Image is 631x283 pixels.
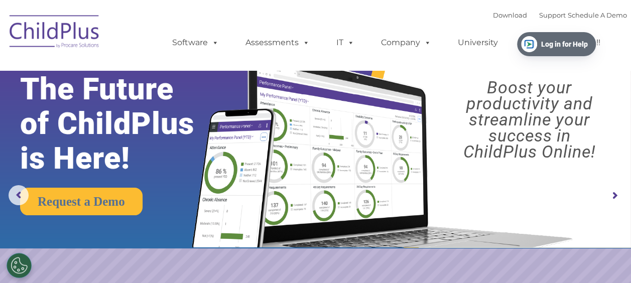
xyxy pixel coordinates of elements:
[371,33,441,53] a: Company
[140,107,182,115] span: Phone number
[493,11,527,19] a: Download
[539,11,566,19] a: Support
[5,8,105,58] img: ChildPlus by Procare Solutions
[7,253,32,278] button: Cookies Settings
[448,33,508,53] a: University
[140,66,170,74] span: Last name
[515,33,610,53] a: Training Scramble!!
[568,11,627,19] a: Schedule A Demo
[436,79,623,160] rs-layer: Boost your productivity and streamline your success in ChildPlus Online!
[20,72,221,176] rs-layer: The Future of ChildPlus is Here!
[162,33,229,53] a: Software
[326,33,364,53] a: IT
[20,188,143,215] a: Request a Demo
[493,11,627,19] font: |
[235,33,320,53] a: Assessments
